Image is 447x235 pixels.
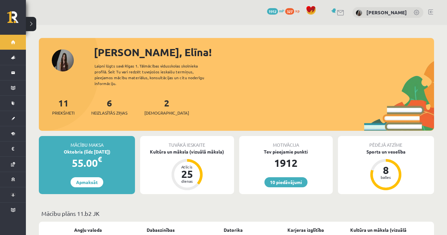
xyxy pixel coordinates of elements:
a: Apmaksāt [71,177,103,187]
div: Sports un veselība [338,148,434,155]
span: xp [295,8,299,13]
div: Oktobris (līdz [DATE]) [39,148,135,155]
div: dienas [177,179,197,183]
a: 327 xp [285,8,303,13]
span: 327 [285,8,294,15]
a: 1912 mP [267,8,284,13]
a: [PERSON_NAME] [366,9,407,16]
div: Laipni lūgts savā Rīgas 1. Tālmācības vidusskolas skolnieka profilā. Šeit Tu vari redzēt tuvojošo... [95,63,216,86]
div: Kultūra un māksla (vizuālā māksla) [140,148,234,155]
a: 6Neizlasītās ziņas [91,97,128,116]
span: € [98,155,102,164]
a: Rīgas 1. Tālmācības vidusskola [7,11,26,28]
div: Mācību maksa [39,136,135,148]
div: 1912 [239,155,333,171]
div: Tuvākā ieskaite [140,136,234,148]
div: Tev pieejamie punkti [239,148,333,155]
span: Priekšmeti [52,110,74,116]
span: [DEMOGRAPHIC_DATA] [144,110,189,116]
a: Karjeras izglītība [287,227,324,233]
div: 25 [177,169,197,179]
a: Kultūra un māksla (vizuālā māksla) Atlicis 25 dienas [140,148,234,191]
span: mP [279,8,284,13]
a: 2[DEMOGRAPHIC_DATA] [144,97,189,116]
div: Atlicis [177,165,197,169]
div: Motivācija [239,136,333,148]
div: Pēdējā atzīme [338,136,434,148]
p: Mācību plāns 11.b2 JK [41,209,431,218]
span: 1912 [267,8,278,15]
a: 11Priekšmeti [52,97,74,116]
div: 8 [376,165,396,175]
a: Angļu valoda [74,227,102,233]
a: Datorika [224,227,243,233]
img: Elīna Krakovska [356,10,362,16]
div: [PERSON_NAME], Elīna! [94,44,434,60]
a: Dabaszinības [147,227,175,233]
div: 55.00 [39,155,135,171]
div: balles [376,175,396,179]
a: Sports un veselība 8 balles [338,148,434,191]
span: Neizlasītās ziņas [91,110,128,116]
a: 10 piedāvājumi [264,177,307,187]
